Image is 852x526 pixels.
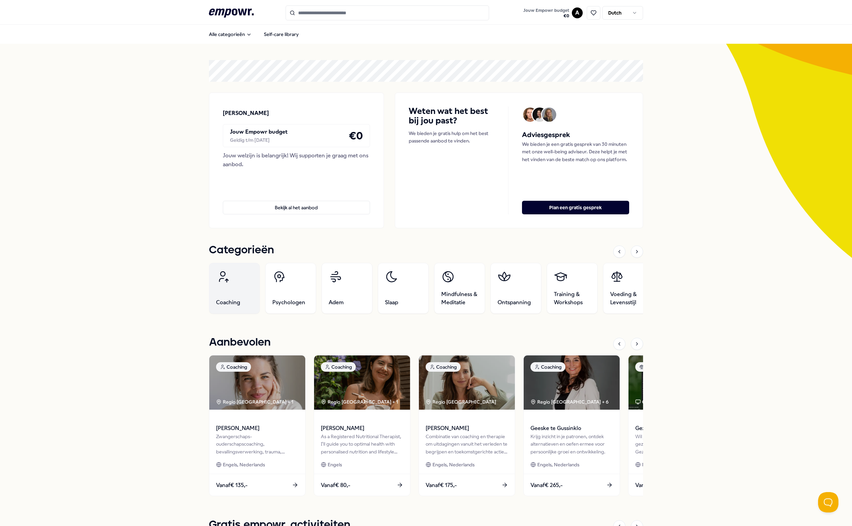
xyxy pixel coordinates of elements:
button: A [572,7,583,18]
span: € 0 [523,13,569,19]
h1: Categorieën [209,242,274,259]
h4: € 0 [349,127,363,144]
a: package imageCoachingRegio [GEOGRAPHIC_DATA] + 6Geeske te GussinkloKrijg inzicht in je patronen, ... [523,355,620,496]
div: Geldig t/m [DATE] [230,136,288,144]
div: Regio [GEOGRAPHIC_DATA] + 6 [530,398,608,406]
span: Mindfulness & Meditatie [441,290,478,307]
span: [PERSON_NAME] [426,424,508,433]
input: Search for products, categories or subcategories [286,5,489,20]
div: Combinatie van coaching en therapie om uitdagingen vanuit het verleden te begrijpen en toekomstge... [426,433,508,455]
a: Jouw Empowr budget€0 [521,6,572,20]
span: Geeske te Gussinklo [530,424,613,433]
span: [PERSON_NAME] [216,424,298,433]
span: Slaap [385,298,398,307]
span: Nederlands [642,461,667,468]
button: Bekijk al het aanbod [223,201,370,214]
span: Psychologen [272,298,305,307]
button: Plan een gratis gesprek [522,201,629,214]
div: Coaching [530,362,565,372]
div: Online [635,398,656,406]
span: Gezondheidscheck Compleet [635,424,718,433]
a: package imageCoachingRegio [GEOGRAPHIC_DATA] + 1[PERSON_NAME]As a Registered Nutritional Therapis... [314,355,410,496]
h4: Weten wat het best bij jou past? [409,106,495,125]
span: Coaching [216,298,240,307]
div: Regio [GEOGRAPHIC_DATA] + 1 [216,398,293,406]
span: Ontspanning [498,298,531,307]
a: Coaching [209,263,260,314]
div: Jouw welzijn is belangrijk! Wij supporten je graag met ons aanbod. [223,151,370,169]
a: Adem [322,263,372,314]
img: Avatar [532,108,547,122]
iframe: Help Scout Beacon - Open [818,492,838,512]
img: package image [209,355,305,410]
div: Coaching [426,362,461,372]
p: We bieden je gratis hulp om het best passende aanbod te vinden. [409,130,495,145]
span: Training & Workshops [554,290,590,307]
span: Engels, Nederlands [223,461,265,468]
span: Vanaf € 265,- [530,481,563,490]
button: Alle categorieën [204,27,257,41]
a: Ontspanning [490,263,541,314]
span: Vanaf € 175,- [426,481,457,490]
div: As a Registered Nutritional Therapist, I'll guide you to optimal health with personalised nutriti... [321,433,403,455]
span: Vanaf € 135,- [216,481,248,490]
a: package imageCoachingRegio [GEOGRAPHIC_DATA] + 1[PERSON_NAME]Zwangerschaps- ouderschapscoaching, ... [209,355,306,496]
span: Engels, Nederlands [432,461,475,468]
a: Training & Workshops [547,263,598,314]
h5: Adviesgesprek [522,130,629,140]
a: package imageVoeding & LevensstijlOnlineGezondheidscheck CompleetWil je weten hoe het écht met je... [628,355,725,496]
div: Coaching [216,362,251,372]
a: package imageCoachingRegio [GEOGRAPHIC_DATA] [PERSON_NAME]Combinatie van coaching en therapie om ... [419,355,515,496]
span: Adem [329,298,344,307]
p: Jouw Empowr budget [230,128,288,136]
div: Regio [GEOGRAPHIC_DATA] [426,398,497,406]
img: Avatar [542,108,556,122]
span: Jouw Empowr budget [523,8,569,13]
div: Krijg inzicht in je patronen, ontdek alternatieven en oefen ermee voor persoonlijke groei en ontw... [530,433,613,455]
p: We bieden je een gratis gesprek van 30 minuten met onze well-being adviseur. Deze helpt je met he... [522,140,629,163]
a: Psychologen [265,263,316,314]
h1: Aanbevolen [209,334,271,351]
span: Voeding & Levensstijl [610,290,647,307]
img: package image [628,355,724,410]
a: Mindfulness & Meditatie [434,263,485,314]
img: package image [524,355,620,410]
img: package image [419,355,515,410]
a: Voeding & Levensstijl [603,263,654,314]
p: [PERSON_NAME] [223,109,269,118]
span: Engels [328,461,342,468]
div: Coaching [321,362,356,372]
img: Avatar [523,108,537,122]
div: Regio [GEOGRAPHIC_DATA] + 1 [321,398,398,406]
a: Slaap [378,263,429,314]
nav: Main [204,27,304,41]
a: Bekijk al het aanbod [223,190,370,214]
div: Wil je weten hoe het écht met je gezondheid gaat? De Gezondheidscheck meet 18 biomarkers voor een... [635,433,718,455]
span: [PERSON_NAME] [321,424,403,433]
span: Engels, Nederlands [537,461,579,468]
span: Vanaf € 80,- [321,481,350,490]
div: Voeding & Levensstijl [635,362,696,372]
button: Jouw Empowr budget€0 [522,6,570,20]
a: Self-care library [258,27,304,41]
span: Vanaf € 170,- [635,481,667,490]
img: package image [314,355,410,410]
div: Zwangerschaps- ouderschapscoaching, bevallingsverwerking, trauma, (prik)angst & stresscoaching. [216,433,298,455]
